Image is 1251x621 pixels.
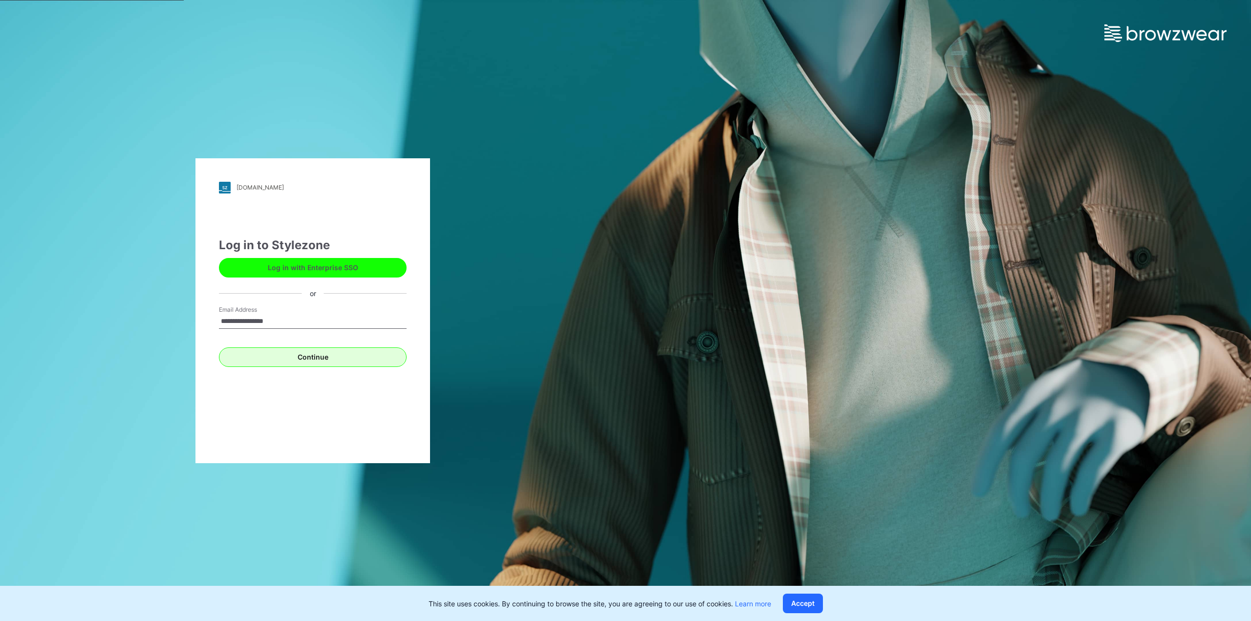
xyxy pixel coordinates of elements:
[302,288,324,299] div: or
[219,258,407,278] button: Log in with Enterprise SSO
[219,236,407,254] div: Log in to Stylezone
[219,182,407,193] a: [DOMAIN_NAME]
[735,600,771,608] a: Learn more
[429,599,771,609] p: This site uses cookies. By continuing to browse the site, you are agreeing to our use of cookies.
[219,305,287,314] label: Email Address
[237,184,284,191] div: [DOMAIN_NAME]
[219,347,407,367] button: Continue
[1104,24,1227,42] img: browzwear-logo.e42bd6dac1945053ebaf764b6aa21510.svg
[219,182,231,193] img: stylezone-logo.562084cfcfab977791bfbf7441f1a819.svg
[783,594,823,613] button: Accept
